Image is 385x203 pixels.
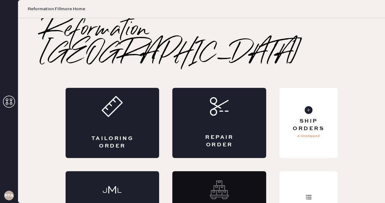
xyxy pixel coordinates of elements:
h3: RFA [5,193,14,198]
h2: Reformation [GEOGRAPHIC_DATA] [42,18,361,66]
div: Tailoring Order [90,135,135,150]
p: 4 Unshipped [297,133,320,140]
iframe: Front Chat [356,176,382,202]
span: Reformation Fillmore Home [28,6,85,12]
div: Ship Orders [284,118,333,133]
div: Repair Order [196,134,242,149]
